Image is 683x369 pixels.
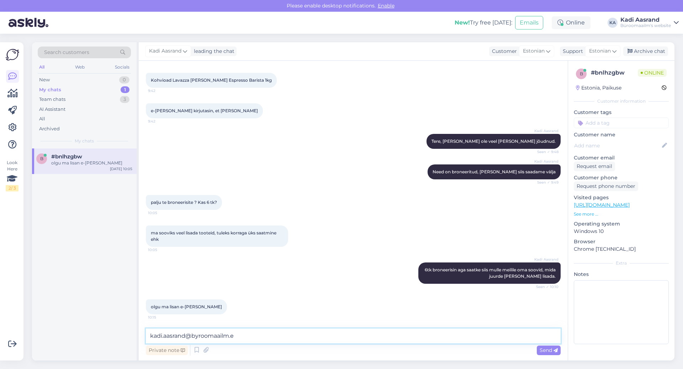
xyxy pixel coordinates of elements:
span: olgu ma lisan e-[PERSON_NAME] [151,304,222,309]
p: Chrome [TECHNICAL_ID] [574,245,669,253]
span: 10:15 [148,315,175,320]
div: Support [560,48,583,55]
div: Online [552,16,591,29]
div: Customer information [574,98,669,104]
span: #bnlhzgbw [51,153,82,160]
span: b [40,156,43,161]
div: KA [608,18,618,28]
span: Kohvioad Lavazza [PERSON_NAME] Espresso Barista 1kg [151,77,272,83]
p: Customer email [574,154,669,162]
div: Socials [113,63,131,72]
div: [DATE] 10:05 [110,166,132,172]
div: Estonia, Paikuse [576,84,621,92]
span: 6tk broneerisin aga saatke siis mulle meilile oma soovid, mida juurde [PERSON_NAME] lisada. [425,267,557,279]
div: Kadi Aasrand [620,17,671,23]
p: Notes [574,271,669,278]
span: ma sooviks veel lisada tooteid, tuleks korraga üks saatmine ehk [151,230,277,242]
div: Archive chat [623,47,668,56]
div: Team chats [39,96,65,103]
input: Add a tag [574,118,669,128]
div: AI Assistant [39,106,65,113]
span: Seen ✓ 10:10 [532,284,558,289]
p: See more ... [574,211,669,217]
p: Browser [574,238,669,245]
div: Büroomaailm's website [620,23,671,28]
span: palju te broneerisite ? Kas 6 tk? [151,200,217,205]
div: Extra [574,260,669,266]
p: Operating system [574,220,669,228]
span: Send [540,347,558,353]
div: Web [74,63,86,72]
p: Customer tags [574,109,669,116]
span: Search customers [44,49,89,56]
div: olgu ma lisan e-[PERSON_NAME] [51,160,132,166]
div: New [39,76,50,83]
span: Kadi Aasrand [149,47,181,55]
span: Kadi Aasrand [532,128,558,134]
span: Estonian [589,47,611,55]
span: Seen ✓ 9:48 [532,149,558,154]
div: 0 [119,76,129,83]
span: 10:05 [148,247,175,253]
a: [URL][DOMAIN_NAME] [574,202,630,208]
span: 9:42 [148,88,175,93]
span: Kadi Aasrand [532,159,558,164]
div: Request email [574,162,615,171]
div: # bnlhzgbw [591,69,638,77]
div: Try free [DATE]: [455,18,512,27]
div: All [38,63,46,72]
p: Visited pages [574,194,669,201]
div: Private note [146,346,188,355]
span: Tere, [PERSON_NAME] ole veel [PERSON_NAME] jõudnud. [431,139,556,144]
div: My chats [39,86,61,93]
span: 10:05 [148,210,175,216]
div: All [39,115,45,123]
span: 9:42 [148,119,175,124]
p: Customer name [574,131,669,139]
input: Add name [574,142,661,150]
span: Seen ✓ 9:49 [532,180,558,185]
textarea: kadi.aasrand@byroomaailm.e [146,329,561,343]
span: Kadi Aasrand [532,257,558,262]
p: Windows 10 [574,228,669,235]
p: Customer phone [574,174,669,181]
div: Archived [39,125,60,132]
a: Kadi AasrandBüroomaailm's website [620,17,679,28]
span: b [580,71,583,76]
div: 1 [121,86,129,93]
b: New! [455,19,470,26]
div: leading the chat [191,48,234,55]
span: Online [638,69,667,77]
div: Look Here [6,159,18,191]
div: 3 [120,96,129,103]
span: e-[PERSON_NAME] kirjutasin, et [PERSON_NAME] [151,108,258,113]
img: Askly Logo [6,48,19,61]
div: 2 / 3 [6,185,18,191]
span: Estonian [523,47,545,55]
button: Emails [515,16,543,29]
span: Enable [376,2,397,9]
div: Customer [489,48,517,55]
span: My chats [75,138,94,144]
span: Need on broneeritud, [PERSON_NAME] siis saadame välja [433,169,556,174]
div: Request phone number [574,181,638,191]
